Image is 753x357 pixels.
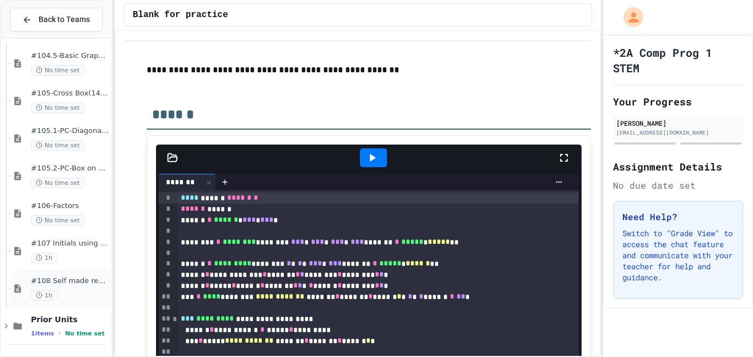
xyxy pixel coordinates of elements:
p: Switch to "Grade View" to access the chat feature and communicate with your teacher for help and ... [622,228,734,283]
span: Blank for practice [133,8,228,22]
span: #104.5-Basic Graphics Review [31,51,109,61]
span: #105.1-PC-Diagonal line [31,126,109,136]
h2: Assignment Details [613,159,743,174]
span: 1 items [31,330,54,337]
div: [EMAIL_ADDRESS][DOMAIN_NAME] [616,129,740,137]
div: My Account [612,4,646,30]
span: #106-Factors [31,201,109,211]
span: 1h [31,253,57,263]
span: No time set [31,215,85,226]
h2: Your Progress [613,94,743,109]
span: Back to Teams [39,14,90,25]
span: #105.2-PC-Box on Box [31,164,109,173]
span: No time set [31,178,85,188]
span: • [58,329,61,338]
div: No due date set [613,179,743,192]
h1: *2A Comp Prog 1 STEM [613,45,743,76]
span: No time set [65,330,105,337]
button: Back to Teams [10,8,103,31]
span: No time set [31,140,85,151]
div: [PERSON_NAME] [616,118,740,128]
span: No time set [31,65,85,76]
span: #108 Self made review (15pts) [31,276,109,286]
span: 1h [31,290,57,301]
h3: Need Help? [622,210,734,223]
span: Prior Units [31,315,109,324]
span: No time set [31,103,85,113]
span: #105-Cross Box(14pts) [31,89,109,98]
span: #107 Initials using shapes [31,239,109,248]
